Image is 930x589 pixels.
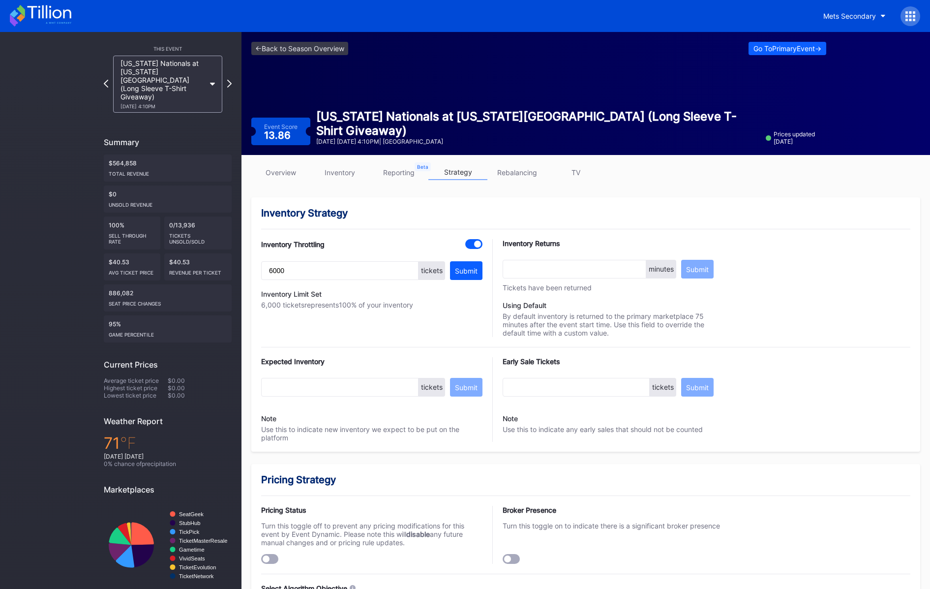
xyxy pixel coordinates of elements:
div: 71 [104,434,232,453]
div: $0.00 [168,377,232,384]
div: 13.86 [264,130,293,140]
a: strategy [428,165,487,180]
div: Total Revenue [109,167,227,177]
div: Domain Overview [37,58,88,64]
button: Submit [450,261,482,280]
div: Marketplaces [104,485,232,495]
div: $0 [104,186,232,213]
div: Highest ticket price [104,384,168,392]
div: Expected Inventory [261,357,482,366]
text: Gametime [179,547,205,553]
img: tab_keywords_by_traffic_grey.svg [98,57,106,65]
div: This Event [104,46,232,52]
div: Submit [686,383,709,392]
a: reporting [369,165,428,180]
div: Event Score [264,123,298,130]
div: Weather Report [104,416,232,426]
div: tickets [650,378,676,397]
div: seat price changes [109,297,227,307]
div: Turn this toggle off to prevent any pricing modifications for this event by Event Dynamic. Please... [261,522,482,547]
div: Pricing Strategy [261,474,910,486]
button: Submit [681,378,714,397]
div: Inventory Throttling [261,240,325,248]
strong: disable [406,530,430,538]
div: Using Default [503,301,714,310]
div: 95% [104,315,232,342]
text: TicketNetwork [179,573,214,579]
div: Note [503,414,714,423]
div: v 4.0.25 [28,16,48,24]
text: TicketEvolution [179,564,216,570]
div: Revenue per ticket [169,266,227,276]
div: [DATE] [DATE] [104,453,232,460]
div: tickets [419,261,445,280]
div: Average ticket price [104,377,168,384]
div: $40.53 [104,253,160,280]
img: tab_domain_overview_orange.svg [27,57,34,65]
div: [US_STATE] Nationals at [US_STATE][GEOGRAPHIC_DATA] (Long Sleeve T-Shirt Giveaway) [316,109,760,138]
button: Submit [681,260,714,279]
div: Inventory Strategy [261,207,910,219]
a: overview [251,165,310,180]
div: minutes [646,260,676,279]
div: $0.00 [168,392,232,399]
div: Submit [686,265,709,274]
svg: Chart title [104,502,232,588]
a: <-Back to Season Overview [251,42,348,55]
text: SeatGeek [179,511,204,517]
div: [US_STATE] Nationals at [US_STATE][GEOGRAPHIC_DATA] (Long Sleeve T-Shirt Giveaway) [120,59,205,109]
div: Sell Through Rate [109,229,155,245]
img: website_grey.svg [16,26,24,33]
div: Turn this toggle on to indicate there is a significant broker presence [503,522,724,530]
div: Summary [104,137,232,147]
div: 0/13,936 [164,217,232,249]
div: Tickets Unsold/Sold [169,229,227,245]
div: Submit [455,267,478,275]
div: Keywords by Traffic [109,58,166,64]
a: rebalancing [487,165,546,180]
div: Go To Primary Event -> [753,44,821,53]
div: Avg ticket price [109,266,155,276]
text: TickPick [179,529,200,535]
a: TV [546,165,605,180]
button: Mets Secondary [816,7,893,25]
div: Tickets have been returned [503,283,714,291]
div: Prices updated [DATE] [766,130,826,145]
div: By default inventory is returned to the primary marketplace 75 minutes after the event start time... [503,301,714,337]
div: Pricing Status [261,506,482,514]
div: Use this to indicate any early sales that should not be counted [503,402,714,434]
div: 6,000 tickets represents 100 % of your inventory [261,301,482,309]
div: $564,858 [104,155,232,182]
div: Submit [455,383,478,392]
div: $40.53 [164,253,232,280]
a: inventory [310,165,369,180]
div: Domain: [DOMAIN_NAME] [26,26,108,33]
div: Early Sale Tickets [503,357,714,366]
button: Submit [450,378,482,397]
div: Unsold Revenue [109,198,227,208]
text: TicketMasterResale [179,538,227,544]
div: tickets [419,378,445,397]
div: Lowest ticket price [104,392,168,399]
div: 0 % chance of precipitation [104,460,232,467]
text: StubHub [179,520,201,526]
div: Broker Presence [503,506,724,514]
img: logo_orange.svg [16,16,24,24]
div: Game percentile [109,328,227,338]
div: 100% [104,217,160,249]
div: Mets Secondary [823,12,876,20]
div: Inventory Returns [503,239,714,248]
button: Go ToPrimaryEvent-> [749,42,826,55]
div: Inventory Limit Set [261,290,482,298]
div: Note [261,414,482,423]
div: 886,082 [104,284,232,311]
div: Current Prices [104,360,232,370]
text: VividSeats [179,556,205,561]
span: ℉ [120,434,136,453]
div: [DATE] 4:10PM [120,103,205,109]
div: [DATE] [DATE] 4:10PM | [GEOGRAPHIC_DATA] [316,138,760,145]
div: Use this to indicate new inventory we expect to be put on the platform [261,402,482,442]
div: $0.00 [168,384,232,392]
